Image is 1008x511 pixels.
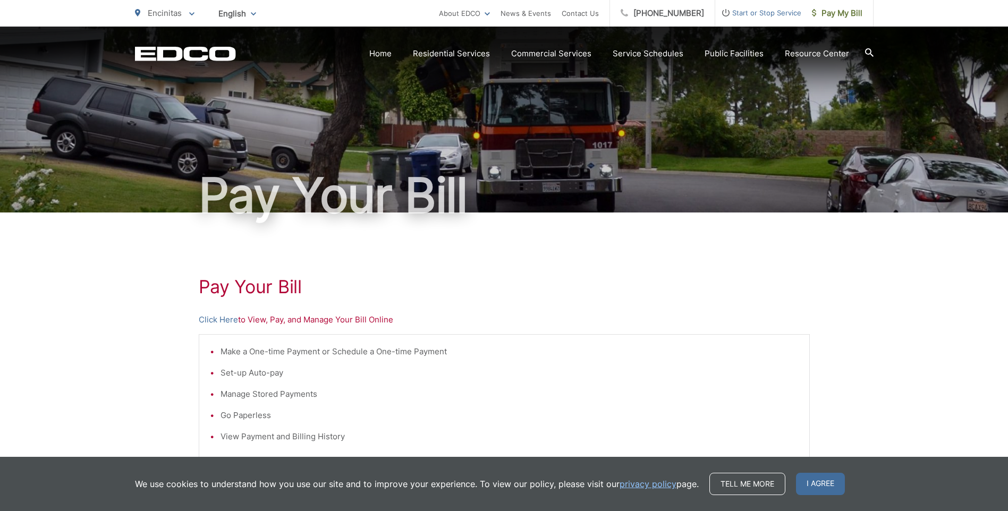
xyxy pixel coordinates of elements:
[709,473,785,495] a: Tell me more
[148,8,182,18] span: Encinitas
[135,46,236,61] a: EDCD logo. Return to the homepage.
[199,276,810,297] h1: Pay Your Bill
[705,47,764,60] a: Public Facilities
[135,478,699,490] p: We use cookies to understand how you use our site and to improve your experience. To view our pol...
[613,47,683,60] a: Service Schedules
[785,47,849,60] a: Resource Center
[221,345,799,358] li: Make a One-time Payment or Schedule a One-time Payment
[620,478,676,490] a: privacy policy
[511,47,591,60] a: Commercial Services
[221,409,799,422] li: Go Paperless
[210,4,264,23] span: English
[562,7,599,20] a: Contact Us
[221,430,799,443] li: View Payment and Billing History
[439,7,490,20] a: About EDCO
[796,473,845,495] span: I agree
[812,7,862,20] span: Pay My Bill
[199,313,810,326] p: to View, Pay, and Manage Your Bill Online
[135,169,874,222] h1: Pay Your Bill
[221,388,799,401] li: Manage Stored Payments
[501,7,551,20] a: News & Events
[413,47,490,60] a: Residential Services
[199,313,238,326] a: Click Here
[221,367,799,379] li: Set-up Auto-pay
[369,47,392,60] a: Home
